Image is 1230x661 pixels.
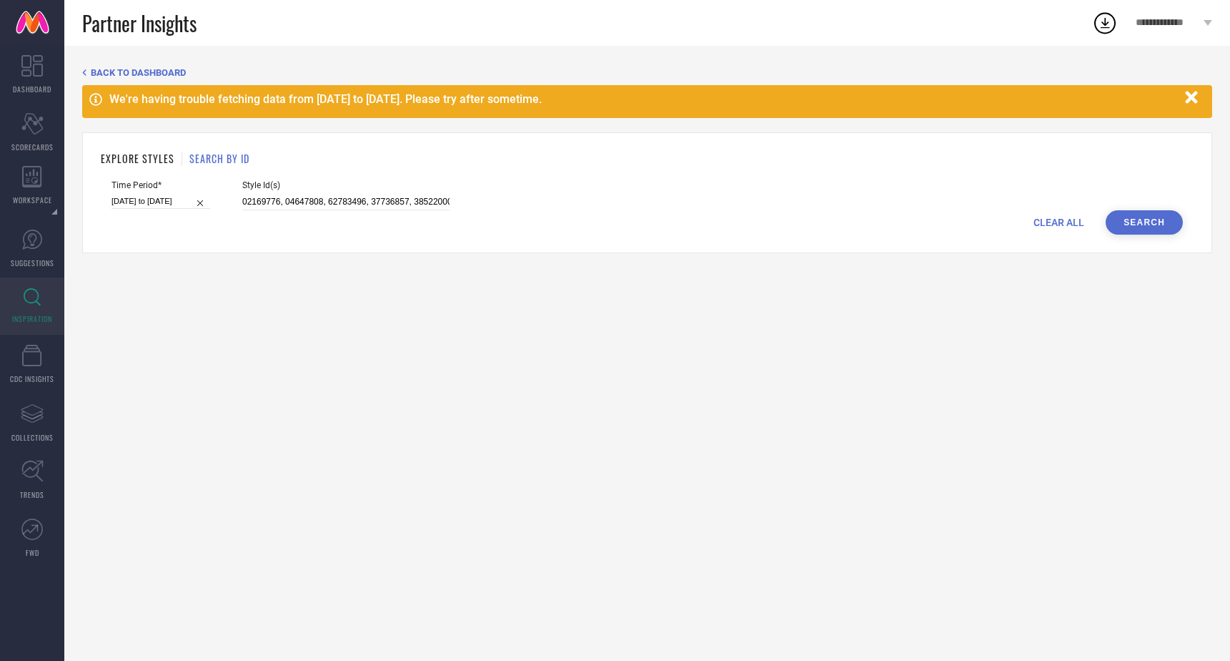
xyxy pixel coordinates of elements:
span: INSPIRATION [12,313,52,324]
span: DASHBOARD [13,84,51,94]
span: FWD [26,547,39,558]
div: We're having trouble fetching data from [DATE] to [DATE]. Please try after sometime. [109,92,1178,106]
div: Back TO Dashboard [82,67,1212,78]
span: Time Period* [111,180,210,190]
span: BACK TO DASHBOARD [91,67,186,78]
input: Select time period [111,194,210,209]
span: CLEAR ALL [1033,217,1084,228]
span: TRENDS [20,489,44,500]
span: COLLECTIONS [11,432,54,443]
span: SUGGESTIONS [11,258,54,268]
div: Open download list [1092,10,1118,36]
span: WORKSPACE [13,195,52,205]
span: SCORECARDS [11,142,54,152]
h1: EXPLORE STYLES [101,151,174,166]
input: Enter comma separated style ids e.g. 12345, 67890 [242,194,450,210]
h1: SEARCH BY ID [189,151,249,166]
button: Search [1106,210,1183,235]
span: CDC INSIGHTS [10,373,54,384]
span: Style Id(s) [242,180,450,190]
span: Partner Insights [82,9,197,38]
